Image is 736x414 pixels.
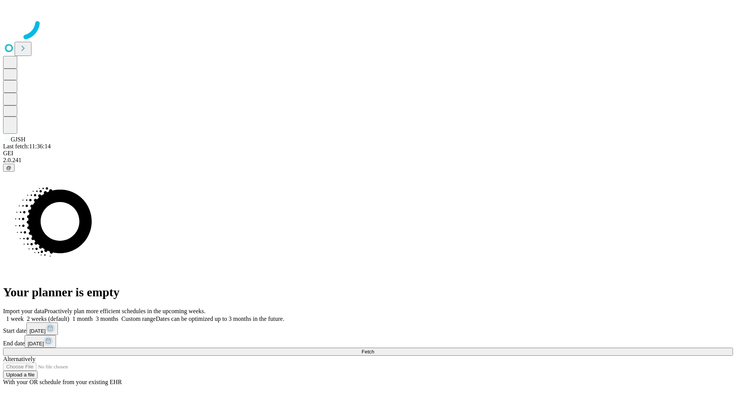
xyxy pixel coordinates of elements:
[3,371,38,379] button: Upload a file
[156,315,284,322] span: Dates can be optimized up to 3 months in the future.
[11,136,25,143] span: GJSH
[72,315,93,322] span: 1 month
[3,150,733,157] div: GEI
[3,348,733,356] button: Fetch
[3,356,35,362] span: Alternatively
[361,349,374,355] span: Fetch
[3,157,733,164] div: 2.0.241
[3,322,733,335] div: Start date
[3,379,122,385] span: With your OR schedule from your existing EHR
[3,143,51,149] span: Last fetch: 11:36:14
[3,164,15,172] button: @
[3,285,733,299] h1: Your planner is empty
[3,308,44,314] span: Import your data
[25,335,56,348] button: [DATE]
[26,322,58,335] button: [DATE]
[30,328,46,334] span: [DATE]
[3,335,733,348] div: End date
[28,341,44,347] span: [DATE]
[27,315,69,322] span: 2 weeks (default)
[96,315,118,322] span: 3 months
[122,315,156,322] span: Custom range
[6,165,11,171] span: @
[44,308,205,314] span: Proactively plan more efficient schedules in the upcoming weeks.
[6,315,24,322] span: 1 week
